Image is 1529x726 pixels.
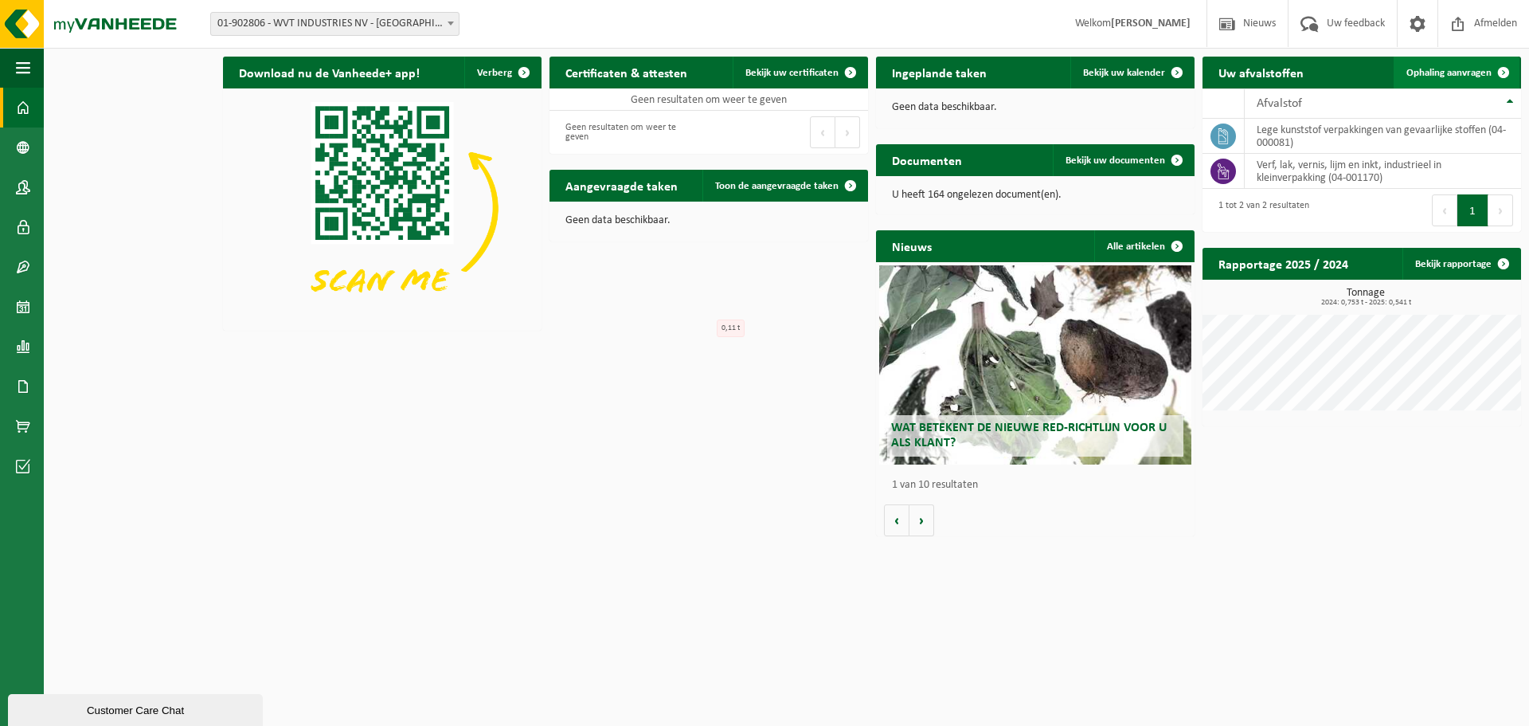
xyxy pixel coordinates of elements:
[1202,248,1364,279] h2: Rapportage 2025 / 2024
[549,170,694,201] h2: Aangevraagde taken
[1111,18,1191,29] strong: [PERSON_NAME]
[810,116,835,148] button: Previous
[210,12,459,36] span: 01-902806 - WVT INDUSTRIES NV - AARTSELAAR
[1432,194,1457,226] button: Previous
[1094,230,1193,262] a: Alle artikelen
[549,57,703,88] h2: Certificaten & attesten
[884,504,909,536] button: Vorige
[892,480,1187,491] p: 1 van 10 resultaten
[909,504,934,536] button: Volgende
[1457,194,1488,226] button: 1
[1245,119,1521,154] td: lege kunststof verpakkingen van gevaarlijke stoffen (04-000081)
[1257,97,1302,110] span: Afvalstof
[1210,193,1309,228] div: 1 tot 2 van 2 resultaten
[715,181,839,191] span: Toon de aangevraagde taken
[1070,57,1193,88] a: Bekijk uw kalender
[223,57,436,88] h2: Download nu de Vanheede+ app!
[745,68,839,78] span: Bekijk uw certificaten
[1066,155,1165,166] span: Bekijk uw documenten
[891,422,1167,449] span: Wat betekent de nieuwe RED-richtlijn voor u als klant?
[1245,154,1521,189] td: verf, lak, vernis, lijm en inkt, industrieel in kleinverpakking (04-001170)
[557,115,701,150] div: Geen resultaten om weer te geven
[876,144,978,175] h2: Documenten
[8,691,266,726] iframe: chat widget
[223,88,542,328] img: Download de VHEPlus App
[1394,57,1519,88] a: Ophaling aanvragen
[835,116,860,148] button: Next
[702,170,866,202] a: Toon de aangevraagde taken
[211,13,459,35] span: 01-902806 - WVT INDUSTRIES NV - AARTSELAAR
[876,230,948,261] h2: Nieuws
[549,88,868,111] td: Geen resultaten om weer te geven
[1210,288,1521,307] h3: Tonnage
[733,57,866,88] a: Bekijk uw certificaten
[1210,299,1521,307] span: 2024: 0,753 t - 2025: 0,541 t
[1488,194,1513,226] button: Next
[565,215,852,226] p: Geen data beschikbaar.
[892,102,1179,113] p: Geen data beschikbaar.
[1202,57,1320,88] h2: Uw afvalstoffen
[879,265,1191,465] a: Wat betekent de nieuwe RED-richtlijn voor u als klant?
[1053,144,1193,176] a: Bekijk uw documenten
[876,57,1003,88] h2: Ingeplande taken
[1406,68,1492,78] span: Ophaling aanvragen
[1402,248,1519,280] a: Bekijk rapportage
[464,57,540,88] button: Verberg
[892,190,1179,201] p: U heeft 164 ongelezen document(en).
[1083,68,1165,78] span: Bekijk uw kalender
[477,68,512,78] span: Verberg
